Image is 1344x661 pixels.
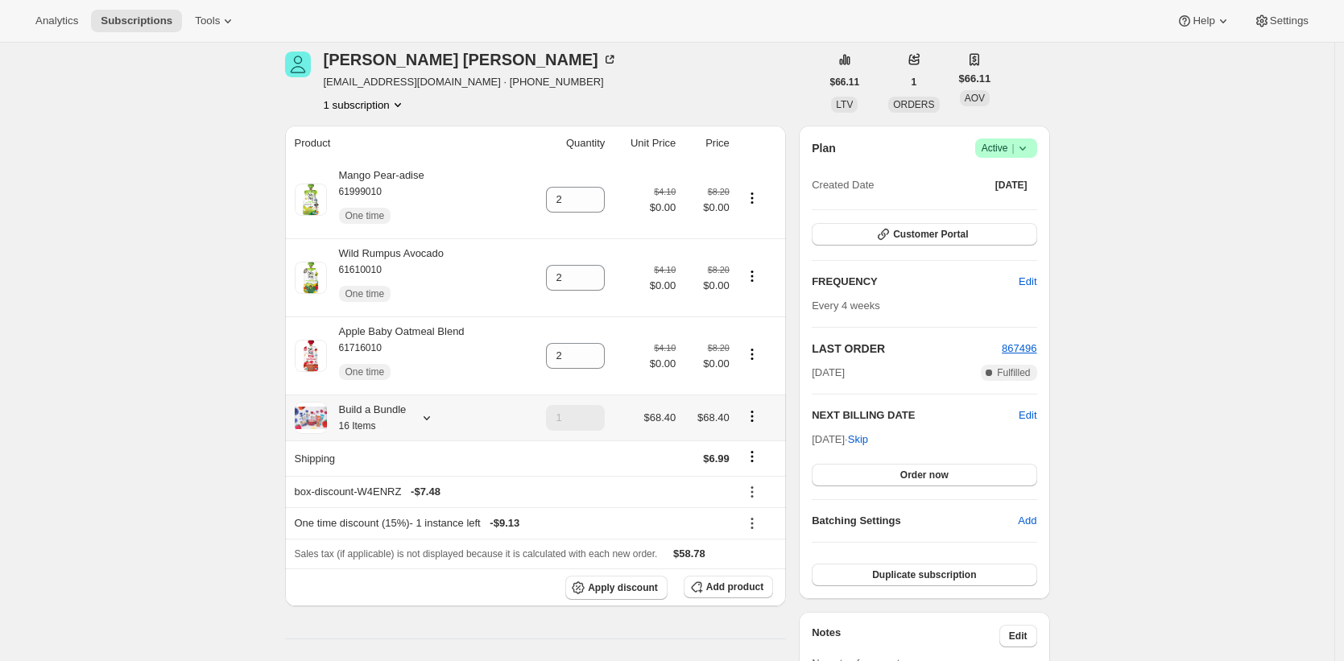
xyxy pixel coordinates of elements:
button: Product actions [739,345,765,363]
span: $0.00 [650,278,676,294]
div: Mango Pear-adise [327,167,424,232]
span: AOV [965,93,985,104]
span: Sales tax (if applicable) is not displayed because it is calculated with each new order. [295,548,658,560]
span: $0.00 [685,356,730,372]
span: $0.00 [685,278,730,294]
button: Edit [1009,269,1046,295]
button: Apply discount [565,576,668,600]
button: Product actions [739,267,765,285]
span: Add product [706,580,763,593]
span: Skip [848,432,868,448]
span: One time [345,366,385,378]
span: ORDERS [893,99,934,110]
span: [DATE] [995,179,1028,192]
span: $58.78 [673,547,705,560]
button: Shipping actions [739,448,765,465]
small: $8.20 [708,343,730,353]
button: $66.11 [821,71,870,93]
button: Skip [838,427,878,452]
span: Duplicate subscription [872,568,976,581]
button: 1 [902,71,927,93]
small: 61610010 [339,264,382,275]
span: [DATE] · [812,433,868,445]
span: Tools [195,14,220,27]
h2: LAST ORDER [812,341,1002,357]
span: Every 4 weeks [812,300,880,312]
span: $66.11 [830,76,860,89]
small: 16 Items [339,420,376,432]
span: Created Date [812,177,874,193]
th: Product [285,126,523,161]
img: product img [295,262,327,294]
span: $6.99 [703,452,730,465]
th: Unit Price [610,126,680,161]
th: Shipping [285,440,523,476]
span: One time [345,209,385,222]
span: Edit [1019,274,1036,290]
button: Add product [684,576,773,598]
button: Tools [185,10,246,32]
th: Quantity [522,126,610,161]
span: $68.40 [697,411,730,423]
span: Settings [1270,14,1309,27]
small: $4.10 [654,187,676,196]
div: One time discount (15%) - 1 instance left [295,515,730,531]
span: Chloe Castille [285,52,311,77]
span: One time [345,287,385,300]
span: Edit [1009,630,1028,642]
span: Fulfilled [997,366,1030,379]
small: $8.20 [708,265,730,275]
button: Settings [1244,10,1318,32]
span: $0.00 [650,356,676,372]
button: Product actions [739,189,765,207]
button: Edit [999,625,1037,647]
span: Add [1018,513,1036,529]
button: Customer Portal [812,223,1036,246]
button: 867496 [1002,341,1036,357]
span: $66.11 [959,71,991,87]
span: 1 [912,76,917,89]
div: Wild Rumpus Avocado [327,246,445,310]
span: [EMAIL_ADDRESS][DOMAIN_NAME] · [PHONE_NUMBER] [324,74,618,90]
button: Analytics [26,10,88,32]
span: Analytics [35,14,78,27]
span: Apply discount [588,581,658,594]
button: [DATE] [986,174,1037,196]
button: Subscriptions [91,10,182,32]
button: Help [1167,10,1240,32]
button: Edit [1019,407,1036,423]
span: Subscriptions [101,14,172,27]
span: $68.40 [644,411,676,423]
div: Apple Baby Oatmeal Blend [327,324,465,388]
span: $0.00 [650,200,676,216]
button: Duplicate subscription [812,564,1036,586]
span: Help [1193,14,1214,27]
h2: Plan [812,140,836,156]
small: $8.20 [708,187,730,196]
button: Product actions [324,97,406,113]
small: $4.10 [654,343,676,353]
small: 61716010 [339,342,382,353]
span: [DATE] [812,365,845,381]
div: Build a Bundle [327,402,407,434]
h3: Notes [812,625,999,647]
button: Add [1008,508,1046,534]
span: $0.00 [685,200,730,216]
span: - $7.48 [411,484,440,500]
img: product img [295,184,327,216]
img: product img [295,340,327,372]
div: [PERSON_NAME] [PERSON_NAME] [324,52,618,68]
h6: Batching Settings [812,513,1018,529]
span: Customer Portal [893,228,968,241]
span: LTV [836,99,853,110]
h2: NEXT BILLING DATE [812,407,1019,423]
h2: FREQUENCY [812,274,1019,290]
th: Price [680,126,734,161]
button: Product actions [739,407,765,425]
a: 867496 [1002,342,1036,354]
button: Order now [812,464,1036,486]
div: box-discount-W4ENRZ [295,484,730,500]
span: Active [982,140,1031,156]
